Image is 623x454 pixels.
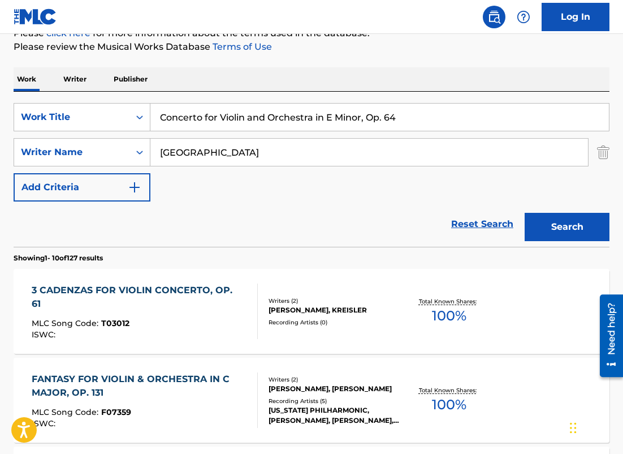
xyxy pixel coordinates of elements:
[21,145,123,159] div: Writer Name
[14,253,103,263] p: Showing 1 - 10 of 127 results
[32,329,58,340] span: ISWC :
[14,8,57,25] img: MLC Logo
[445,212,519,237] a: Reset Search
[32,418,58,429] span: ISWC :
[525,213,609,241] button: Search
[110,67,151,91] p: Publisher
[269,297,399,305] div: Writers ( 2 )
[269,318,399,327] div: Recording Artists ( 0 )
[269,405,399,426] div: [US_STATE] PHILHARMONIC, [PERSON_NAME], [PERSON_NAME], [PERSON_NAME], [PERSON_NAME], [US_STATE] P...
[517,10,530,24] img: help
[419,297,479,306] p: Total Known Shares:
[32,372,249,400] div: FANTASY FOR VIOLIN & ORCHESTRA IN C MAJOR, OP. 131
[32,284,249,311] div: 3 CADENZAS FOR VIOLIN CONCERTO, OP. 61
[21,110,123,124] div: Work Title
[591,290,623,381] iframe: Resource Center
[483,6,505,28] a: Public Search
[60,67,90,91] p: Writer
[128,181,141,194] img: 9d2ae6d4665cec9f34b9.svg
[269,384,399,394] div: [PERSON_NAME], [PERSON_NAME]
[210,41,272,52] a: Terms of Use
[32,407,101,417] span: MLC Song Code :
[566,400,623,454] iframe: Chat Widget
[432,395,466,415] span: 100 %
[432,306,466,326] span: 100 %
[14,173,150,202] button: Add Criteria
[14,40,609,54] p: Please review the Musical Works Database
[14,103,609,247] form: Search Form
[14,358,609,443] a: FANTASY FOR VIOLIN & ORCHESTRA IN C MAJOR, OP. 131MLC Song Code:F07359ISWC:Writers (2)[PERSON_NAM...
[32,318,101,328] span: MLC Song Code :
[269,375,399,384] div: Writers ( 2 )
[542,3,609,31] a: Log In
[597,138,609,166] img: Delete Criterion
[101,407,131,417] span: F07359
[512,6,535,28] div: Help
[487,10,501,24] img: search
[269,305,399,315] div: [PERSON_NAME], KREISLER
[570,411,577,445] div: Drag
[14,67,40,91] p: Work
[419,386,479,395] p: Total Known Shares:
[14,269,609,354] a: 3 CADENZAS FOR VIOLIN CONCERTO, OP. 61MLC Song Code:T03012ISWC:Writers (2)[PERSON_NAME], KREISLER...
[269,397,399,405] div: Recording Artists ( 5 )
[101,318,129,328] span: T03012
